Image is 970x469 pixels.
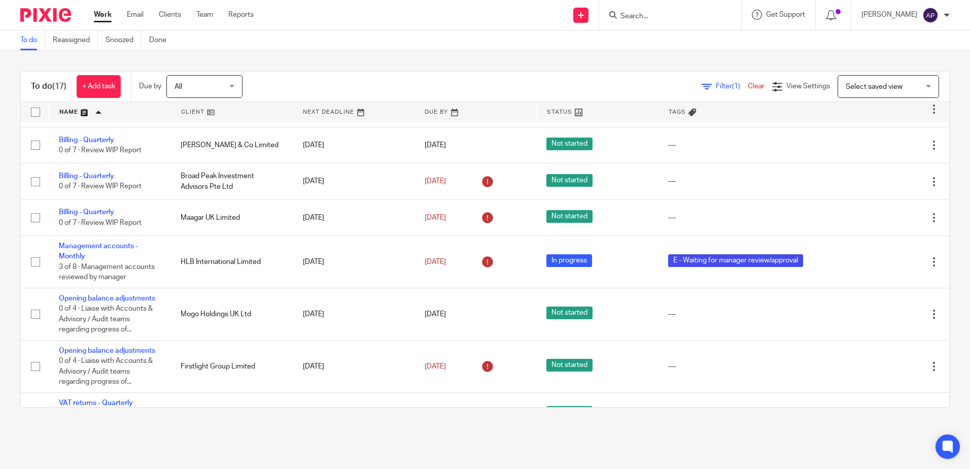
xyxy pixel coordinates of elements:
[293,288,414,340] td: [DATE]
[293,199,414,236] td: [DATE]
[59,147,142,154] span: 0 of 7 · Review WIP Report
[546,210,593,223] span: Not started
[170,236,292,288] td: HLB International Limited
[170,127,292,163] td: [PERSON_NAME] & Co Limited
[786,83,830,90] span: View Settings
[52,82,66,90] span: (17)
[669,109,686,115] span: Tags
[175,83,182,90] span: All
[293,236,414,288] td: [DATE]
[20,30,45,50] a: To do
[619,12,711,21] input: Search
[77,75,121,98] a: + Add task
[170,199,292,236] td: Maagar UK Limited
[59,347,155,354] a: Opening balance adjustments
[59,399,133,407] a: VAT returns - Quarterly
[846,83,903,90] span: Select saved view
[139,81,161,91] p: Due by
[293,163,414,199] td: [DATE]
[31,81,66,92] h1: To do
[546,307,593,319] span: Not started
[293,127,414,163] td: [DATE]
[546,254,592,267] span: In progress
[293,393,414,434] td: [DATE]
[546,406,593,419] span: Not started
[425,363,446,370] span: [DATE]
[668,309,817,319] div: ---
[766,11,805,18] span: Get Support
[425,214,446,221] span: [DATE]
[668,213,817,223] div: ---
[546,138,593,150] span: Not started
[861,10,917,20] p: [PERSON_NAME]
[716,83,748,90] span: Filter
[159,10,181,20] a: Clients
[170,288,292,340] td: Mogo Holdings UK Ltd
[170,340,292,392] td: Firstlight Group Limited
[59,243,138,260] a: Management accounts - Monthly
[748,83,765,90] a: Clear
[59,263,155,281] span: 3 of 8 · Management accounts reviewed by manager
[149,30,174,50] a: Done
[228,10,254,20] a: Reports
[425,178,446,185] span: [DATE]
[106,30,142,50] a: Snoozed
[20,8,71,22] img: Pixie
[546,359,593,372] span: Not started
[59,173,114,180] a: Billing - Quarterly
[59,306,153,333] span: 0 of 4 · Liaise with Accounts & Advisory / Audit teams regarding progress of...
[59,295,155,302] a: Opening balance adjustments
[668,254,803,267] span: E - Waiting for manager review/approval
[293,340,414,392] td: [DATE]
[425,311,446,318] span: [DATE]
[59,183,142,190] span: 0 of 7 · Review WIP Report
[127,10,144,20] a: Email
[170,163,292,199] td: Broad Peak Investment Advisors Pte Ltd
[59,358,153,386] span: 0 of 4 · Liaise with Accounts & Advisory / Audit teams regarding progress of...
[922,7,939,23] img: svg%3E
[546,174,593,187] span: Not started
[170,393,292,434] td: Convena Distribution UK Ltd
[94,10,112,20] a: Work
[732,83,740,90] span: (1)
[668,140,817,150] div: ---
[59,137,114,144] a: Billing - Quarterly
[53,30,98,50] a: Reassigned
[59,209,114,216] a: Billing - Quarterly
[425,142,446,149] span: [DATE]
[196,10,213,20] a: Team
[59,219,142,226] span: 0 of 7 · Review WIP Report
[668,361,817,372] div: ---
[668,176,817,186] div: ---
[425,258,446,265] span: [DATE]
